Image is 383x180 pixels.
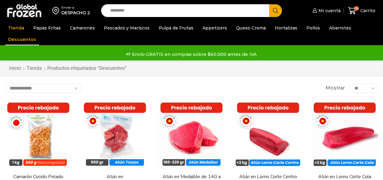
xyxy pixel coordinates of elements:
a: Mi cuenta [311,5,341,17]
a: Pulpa de Frutas [156,22,196,34]
a: Descuentos [5,34,39,45]
div: Enviar a [61,5,90,10]
nav: Breadcrumb [9,65,127,72]
a: Tienda [5,22,27,34]
a: Pescados y Mariscos [101,22,153,34]
img: address-field-icon.svg [52,5,61,16]
a: Queso Crema [233,22,269,34]
a: Hortalizas [272,22,300,34]
button: Search button [269,4,282,17]
span: 100 [354,6,359,11]
a: Abarrotes [326,22,354,34]
select: Pedido de la tienda [5,84,82,93]
a: Tienda [26,65,42,72]
a: 100 Carrito [347,4,377,18]
span: Mostrar [325,85,345,92]
span: Mi cuenta [317,8,341,14]
a: Pollos [303,22,323,34]
a: Papas Fritas [30,22,64,34]
a: Appetizers [200,22,230,34]
a: Inicio [9,65,21,72]
a: Camarones [67,22,98,34]
span: Carrito [359,8,375,14]
div: DESPACHO 2 [61,10,90,16]
h1: Productos etiquetados “Descuentos” [47,65,127,71]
